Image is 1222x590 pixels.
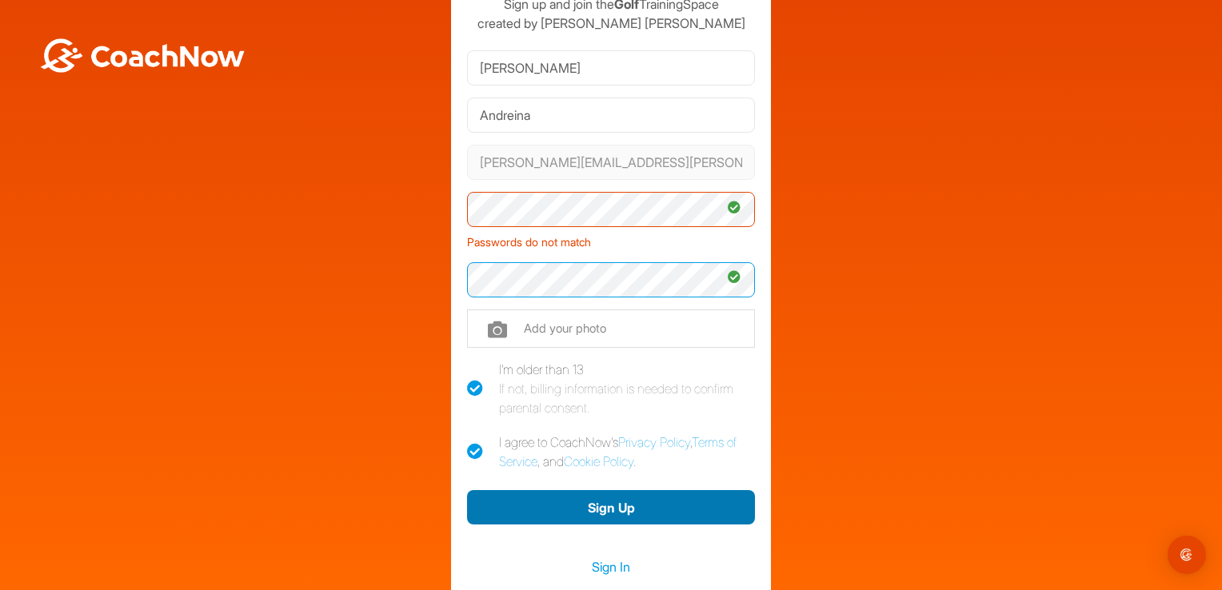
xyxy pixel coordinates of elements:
div: Passwords do not match [467,227,755,250]
label: I agree to CoachNow's , , and . [467,433,755,471]
a: Sign In [467,556,755,577]
p: created by [PERSON_NAME] [PERSON_NAME] [467,14,755,33]
div: Open Intercom Messenger [1168,536,1206,574]
button: Sign Up [467,490,755,524]
div: I'm older than 13 [499,360,755,417]
div: If not, billing information is needed to confirm parental consent. [499,379,755,417]
a: Cookie Policy [564,453,633,469]
input: Last Name [467,98,755,133]
a: Privacy Policy [618,434,690,450]
input: Email [467,145,755,180]
img: BwLJSsUCoWCh5upNqxVrqldRgqLPVwmV24tXu5FoVAoFEpwwqQ3VIfuoInZCoVCoTD4vwADAC3ZFMkVEQFDAAAAAElFTkSuQmCC [38,38,246,73]
input: First Name [467,50,755,86]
